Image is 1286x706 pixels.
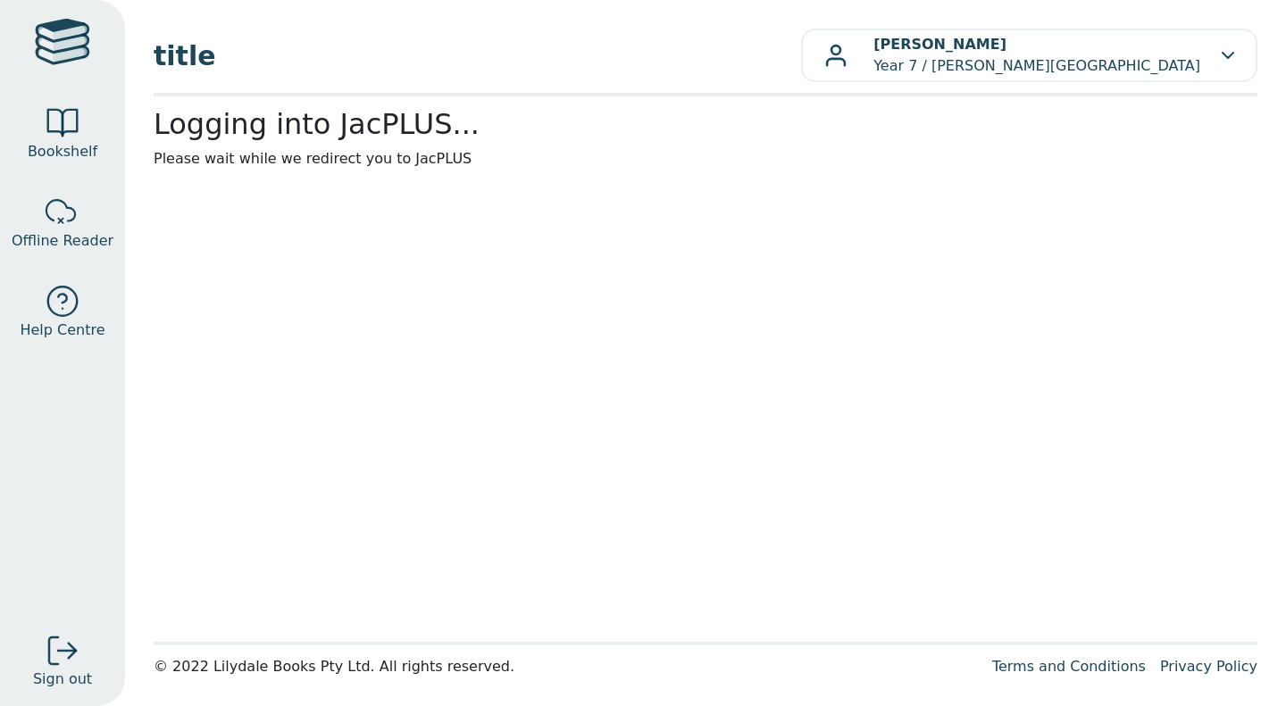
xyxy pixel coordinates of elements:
a: Privacy Policy [1160,658,1257,675]
span: Help Centre [20,320,104,341]
a: Terms and Conditions [992,658,1146,675]
span: Offline Reader [12,230,113,252]
b: [PERSON_NAME] [873,36,1006,53]
span: Sign out [33,669,92,690]
button: [PERSON_NAME]Year 7 / [PERSON_NAME][GEOGRAPHIC_DATA] [801,29,1257,82]
p: Please wait while we redirect you to JacPLUS [154,148,1257,170]
p: Year 7 / [PERSON_NAME][GEOGRAPHIC_DATA] [873,34,1200,77]
div: © 2022 Lilydale Books Pty Ltd. All rights reserved. [154,656,978,677]
h2: Logging into JacPLUS... [154,107,1257,141]
span: Bookshelf [28,141,97,162]
span: title [154,36,801,76]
